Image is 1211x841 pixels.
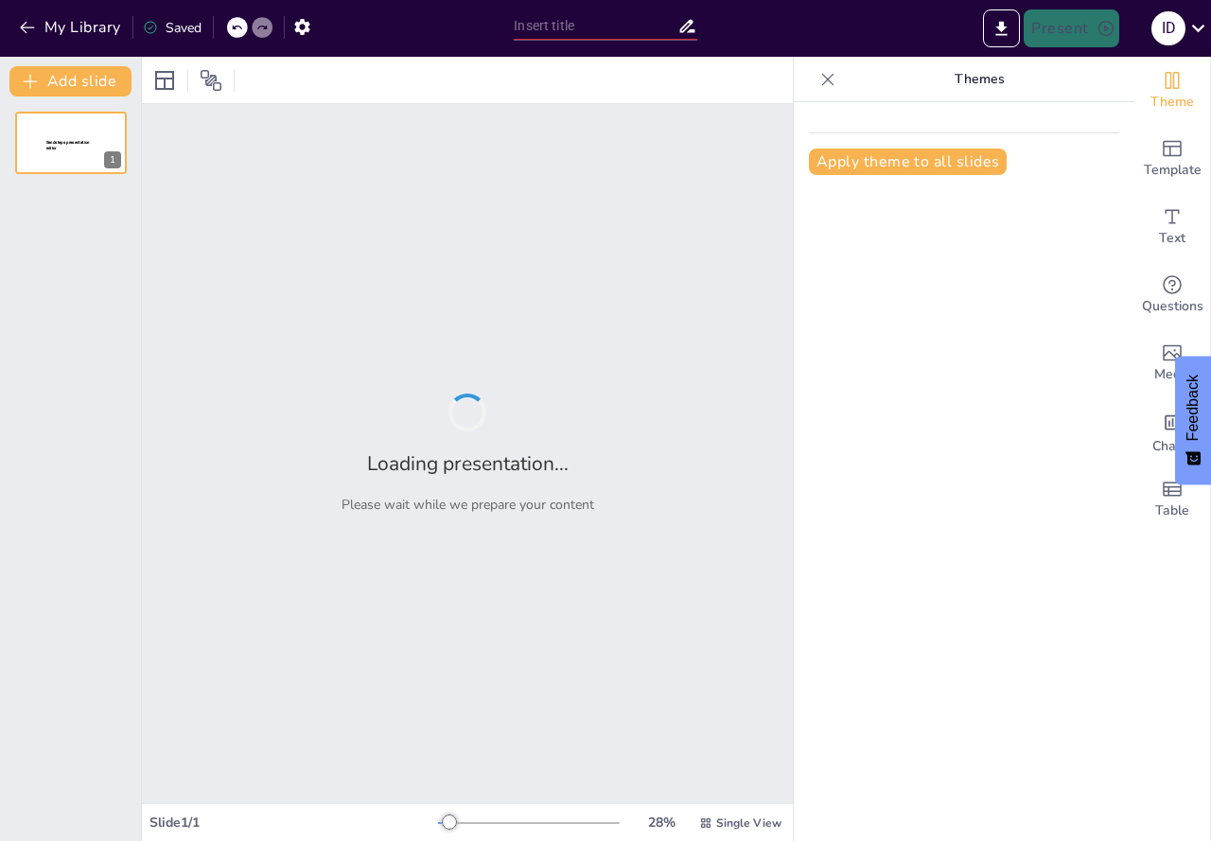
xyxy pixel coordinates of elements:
div: Add a table [1134,465,1210,534]
button: Present [1024,9,1118,47]
div: 1 [104,151,121,168]
span: Single View [716,815,781,831]
span: Theme [1150,92,1194,113]
span: Text [1159,228,1185,249]
p: Please wait while we prepare your content [342,496,594,514]
div: 28 % [639,814,684,832]
div: Add charts and graphs [1134,397,1210,465]
div: Slide 1 / 1 [149,814,438,832]
button: Add slide [9,66,132,96]
button: My Library [14,12,129,43]
button: I D [1151,9,1185,47]
button: Feedback - Show survey [1175,356,1211,484]
div: Add text boxes [1134,193,1210,261]
span: Template [1144,160,1202,181]
div: Layout [149,65,180,96]
div: I D [1151,11,1185,45]
span: Position [200,69,222,92]
button: Apply theme to all slides [809,149,1007,175]
div: Get real-time input from your audience [1134,261,1210,329]
button: Export to PowerPoint [983,9,1020,47]
div: Saved [143,19,202,37]
input: Insert title [514,12,676,40]
div: Add ready made slides [1134,125,1210,193]
h2: Loading presentation... [367,450,569,477]
span: Feedback [1185,375,1202,441]
div: Change the overall theme [1134,57,1210,125]
span: Sendsteps presentation editor [46,140,90,150]
span: Questions [1142,296,1203,317]
div: 1 [15,112,127,174]
span: Media [1154,364,1191,385]
div: Add images, graphics, shapes or video [1134,329,1210,397]
span: Table [1155,500,1189,521]
p: Themes [843,57,1115,102]
span: Charts [1152,436,1192,457]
